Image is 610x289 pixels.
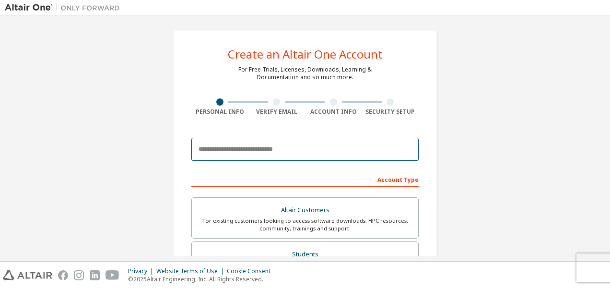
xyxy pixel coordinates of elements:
div: Website Terms of Use [156,267,227,275]
img: facebook.svg [58,270,68,280]
div: Students [198,248,412,261]
img: Altair One [5,3,125,12]
div: For existing customers looking to access software downloads, HPC resources, community, trainings ... [198,217,412,232]
img: instagram.svg [74,270,84,280]
div: Cookie Consent [227,267,276,275]
p: © 2025 Altair Engineering, Inc. All Rights Reserved. [128,275,276,283]
div: Altair Customers [198,204,412,217]
div: For Free Trials, Licenses, Downloads, Learning & Documentation and so much more. [238,66,372,81]
div: Create an Altair One Account [228,48,383,60]
div: Account Info [305,108,362,116]
img: youtube.svg [106,270,119,280]
div: Security Setup [362,108,419,116]
div: Verify Email [248,108,305,116]
div: Privacy [128,267,156,275]
div: Personal Info [191,108,248,116]
img: linkedin.svg [90,270,100,280]
div: Account Type [191,171,419,187]
img: altair_logo.svg [3,270,52,280]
